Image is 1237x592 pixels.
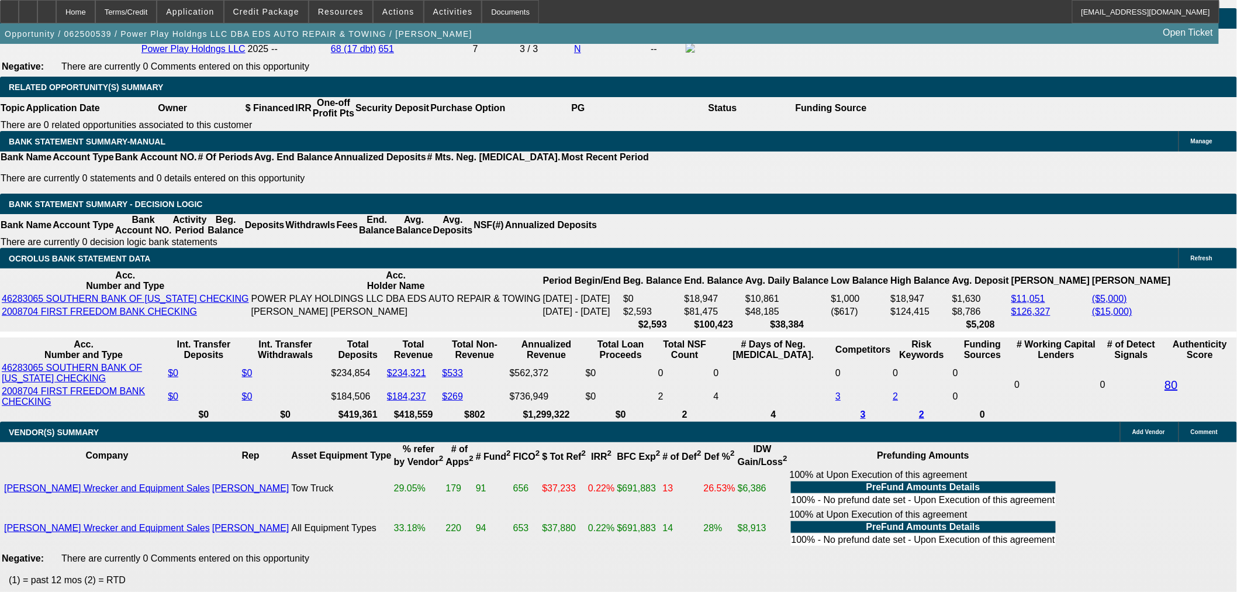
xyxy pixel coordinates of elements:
span: There are currently 0 Comments entered on this opportunity [61,61,309,71]
b: FICO [513,452,540,462]
a: [PERSON_NAME] [212,523,289,533]
td: All Equipment Types [291,509,392,548]
a: [PERSON_NAME] [212,483,289,493]
td: 2 [658,386,712,408]
button: Activities [424,1,482,23]
a: Open Ticket [1159,23,1218,43]
b: $ Tot Ref [542,452,586,462]
a: $0 [168,368,178,378]
th: Int. Transfer Deposits [167,339,240,361]
th: 2 [658,409,712,421]
td: $81,475 [684,306,744,318]
th: # of Detect Signals [1100,339,1163,361]
th: Total Loan Proceeds [585,339,656,361]
td: $37,233 [541,469,586,508]
b: Company [85,450,128,460]
td: $0 [623,293,682,305]
th: $ Financed [245,97,295,119]
th: Purchase Option [430,97,506,119]
a: 2008704 FIRST FREEDOM BANK CHECKING [2,386,145,407]
th: $418,559 [386,409,440,421]
th: $2,593 [623,319,682,331]
a: $533 [442,368,463,378]
sup: 2 [783,455,787,463]
th: Beg. Balance [207,214,244,236]
th: $419,361 [331,409,385,421]
th: Annualized Deposits [333,152,426,163]
div: 3 / 3 [520,44,572,54]
th: Beg. Balance [623,270,682,292]
th: Int. Transfer Withdrawals [241,339,330,361]
b: PreFund Amounts Details [866,522,980,532]
th: Bank Account NO. [115,214,172,236]
td: $8,786 [952,306,1010,318]
span: Application [166,7,214,16]
th: # Working Capital Lenders [1014,339,1099,361]
td: $18,947 [890,293,951,305]
td: 0 [1100,362,1163,408]
span: Refresh [1191,255,1212,261]
sup: 2 [506,449,510,458]
td: 100% - No prefund date set - Upon Execution of this agreement [791,534,1056,546]
th: $1,299,322 [509,409,584,421]
a: $11,051 [1011,294,1045,304]
span: Credit Package [233,7,299,16]
a: $269 [442,391,463,401]
th: Security Deposit [355,97,430,119]
td: 0.22% [588,469,615,508]
td: $124,415 [890,306,951,318]
td: $0 [585,362,656,384]
a: 68 (17 dbt) [331,44,376,54]
a: 2 [893,391,899,401]
span: Opportunity / 062500539 / Power Play Holdngs LLC DBA EDS AUTO REPAIR & TOWING / [PERSON_NAME] [5,29,472,39]
span: 0 [1015,380,1020,390]
td: $1,630 [952,293,1010,305]
a: 3 [835,391,841,401]
th: Status [651,97,795,119]
th: PG [506,97,650,119]
button: Actions [374,1,423,23]
th: Withdrawls [285,214,336,236]
th: Sum of the Total NSF Count and Total Overdraft Fee Count from Ocrolus [658,339,712,361]
span: Resources [318,7,364,16]
div: 100% at Upon Execution of this agreement [790,470,1057,507]
span: RELATED OPPORTUNITY(S) SUMMARY [9,82,163,92]
td: [PERSON_NAME] [PERSON_NAME] [251,306,541,318]
div: 100% at Upon Execution of this agreement [790,510,1057,547]
a: 46283065 SOUTHERN BANK OF [US_STATE] CHECKING [2,294,249,304]
b: Def % [704,452,735,462]
td: 220 [445,509,474,548]
th: Acc. Number and Type [1,339,166,361]
th: $0 [241,409,330,421]
td: 28% [703,509,736,548]
th: Avg. Deposits [433,214,474,236]
a: $0 [168,391,178,401]
td: POWER PLAY HOLDINGS LLC DBA EDS AUTO REPAIR & TOWING [251,293,541,305]
td: $18,947 [684,293,744,305]
th: $0 [167,409,240,421]
a: 46283065 SOUTHERN BANK OF [US_STATE] CHECKING [2,363,142,383]
td: $234,854 [331,362,385,384]
span: BANK STATEMENT SUMMARY-MANUAL [9,137,165,146]
th: Acc. Number and Type [1,270,250,292]
a: $184,237 [387,391,426,401]
td: 91 [475,469,512,508]
th: Competitors [835,339,891,361]
td: 14 [662,509,702,548]
th: End. Balance [358,214,395,236]
sup: 2 [469,455,474,463]
a: 2008704 FIRST FREEDOM BANK CHECKING [2,307,197,316]
th: # Of Periods [198,152,254,163]
td: $1,000 [831,293,889,305]
sup: 2 [582,449,586,458]
span: Bank Statement Summary - Decision Logic [9,199,203,209]
td: $37,880 [541,509,586,548]
b: Asset Equipment Type [291,450,391,460]
td: 26.53% [703,469,736,508]
th: Avg. Balance [395,214,432,236]
th: Total Revenue [386,339,440,361]
a: [PERSON_NAME] Wrecker and Equipment Sales [4,523,210,533]
th: Avg. Daily Balance [745,270,830,292]
th: $0 [585,409,656,421]
sup: 2 [439,455,443,463]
